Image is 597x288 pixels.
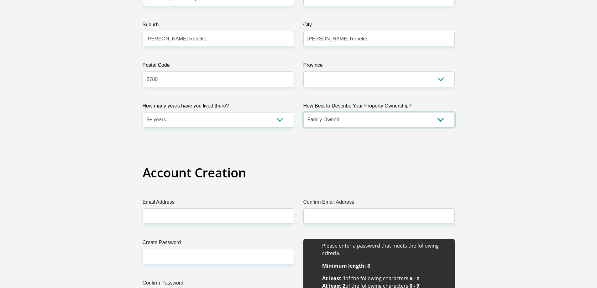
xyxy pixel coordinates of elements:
li: of the following characters: [322,275,448,282]
label: Postal Code [143,61,294,71]
label: How Best to Describe Your Property Ownership? [303,102,455,112]
label: City [303,21,455,31]
input: Confirm Email Address [303,208,455,224]
li: Please enter a password that meets the following criteria. [322,242,448,257]
input: Email Address [143,208,294,224]
input: Postal Code [143,71,294,87]
select: Please Select a Province [303,71,455,87]
select: Please select a value [303,112,455,128]
input: Suburb [143,31,294,46]
select: Please select a value [143,112,294,128]
label: Province [303,61,455,71]
b: Minimum length: 8 [322,262,370,269]
label: Suburb [143,21,294,31]
label: How many years have you lived there? [143,102,294,112]
label: Email Address [143,198,294,208]
label: Confirm Email Address [303,198,455,208]
input: City [303,31,455,46]
b: At least 1 [322,275,345,282]
b: a - z [410,275,419,282]
label: Create Password [143,239,294,249]
h2: Account Creation [143,165,455,180]
input: Create Password [143,249,294,264]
